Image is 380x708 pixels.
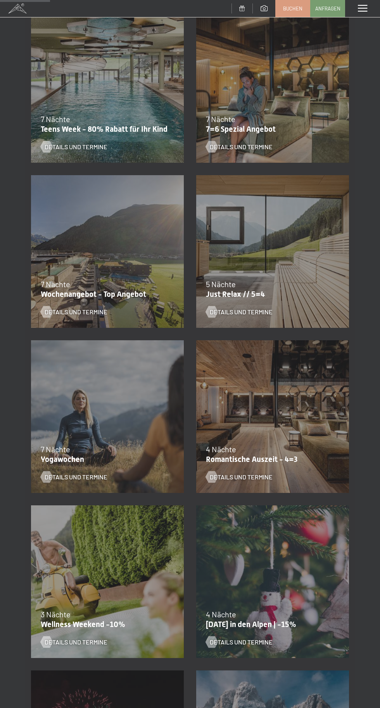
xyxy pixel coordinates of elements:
[41,444,70,454] span: 7 Nächte
[206,143,273,151] a: Details und Termine
[206,620,335,629] p: [DATE] in den Alpen | -15%
[45,638,107,646] span: Details und Termine
[315,5,340,12] span: Anfragen
[41,620,170,629] p: Wellness Weekend -10%
[206,308,273,316] a: Details und Termine
[206,610,236,619] span: 4 Nächte
[210,638,273,646] span: Details und Termine
[206,114,235,124] span: 7 Nächte
[41,455,170,464] p: Yogawochen
[41,124,170,134] p: Teens Week - 80% Rabatt für Ihr Kind
[206,289,335,299] p: Just Relax // 5=4
[206,455,335,464] p: Romantische Auszeit - 4=3
[283,5,302,12] span: Buchen
[41,473,107,481] a: Details und Termine
[45,473,107,481] span: Details und Termine
[311,0,345,17] a: Anfragen
[210,473,273,481] span: Details und Termine
[45,308,107,316] span: Details und Termine
[206,279,236,289] span: 5 Nächte
[210,308,273,316] span: Details und Termine
[276,0,310,17] a: Buchen
[41,610,71,619] span: 3 Nächte
[41,143,107,151] a: Details und Termine
[41,308,107,316] a: Details und Termine
[41,279,70,289] span: 7 Nächte
[206,638,273,646] a: Details und Termine
[41,289,170,299] p: Wochenangebot - Top Angebot
[41,638,107,646] a: Details und Termine
[41,114,70,124] span: 7 Nächte
[206,444,236,454] span: 4 Nächte
[45,143,107,151] span: Details und Termine
[210,143,273,151] span: Details und Termine
[206,473,273,481] a: Details und Termine
[206,124,335,134] p: 7=6 Spezial Angebot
